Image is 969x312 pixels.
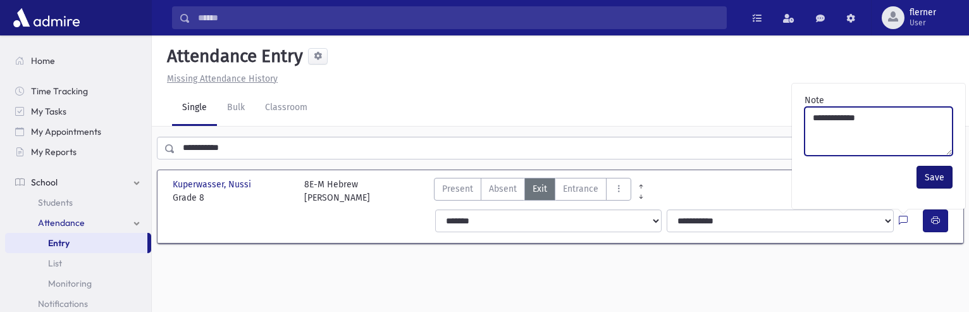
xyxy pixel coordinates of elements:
[173,178,254,191] span: Kuperwasser, Nussi
[255,90,318,126] a: Classroom
[434,178,631,204] div: AttTypes
[5,122,151,142] a: My Appointments
[190,6,726,29] input: Search
[5,101,151,122] a: My Tasks
[5,51,151,71] a: Home
[31,106,66,117] span: My Tasks
[167,73,278,84] u: Missing Attendance History
[48,278,92,289] span: Monitoring
[805,94,824,107] label: Note
[563,182,598,196] span: Entrance
[910,8,936,18] span: flerner
[31,85,88,97] span: Time Tracking
[533,182,547,196] span: Exit
[31,146,77,158] span: My Reports
[31,177,58,188] span: School
[38,298,88,309] span: Notifications
[5,253,151,273] a: List
[31,55,55,66] span: Home
[442,182,473,196] span: Present
[5,172,151,192] a: School
[5,142,151,162] a: My Reports
[10,5,83,30] img: AdmirePro
[38,197,73,208] span: Students
[38,217,85,228] span: Attendance
[5,233,147,253] a: Entry
[5,213,151,233] a: Attendance
[162,46,303,67] h5: Attendance Entry
[217,90,255,126] a: Bulk
[910,18,936,28] span: User
[172,90,217,126] a: Single
[31,126,101,137] span: My Appointments
[304,178,370,204] div: 8E-M Hebrew [PERSON_NAME]
[48,237,70,249] span: Entry
[173,191,292,204] span: Grade 8
[489,182,517,196] span: Absent
[5,273,151,294] a: Monitoring
[5,192,151,213] a: Students
[162,73,278,84] a: Missing Attendance History
[48,258,62,269] span: List
[917,166,953,189] button: Save
[5,81,151,101] a: Time Tracking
